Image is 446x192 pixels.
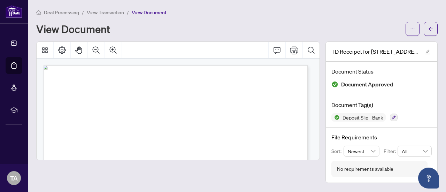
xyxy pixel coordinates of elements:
[87,9,124,16] span: View Transaction
[331,113,340,122] img: Status Icon
[44,9,79,16] span: Deal Processing
[331,47,418,56] span: TD Receipet for [STREET_ADDRESS]pdf
[428,26,433,31] span: arrow-left
[132,9,167,16] span: View Document
[425,49,430,54] span: edit
[348,146,376,156] span: Newest
[337,165,393,173] div: No requirements available
[36,10,41,15] span: home
[341,80,393,89] span: Document Approved
[331,81,338,88] img: Document Status
[410,26,415,31] span: ellipsis
[384,147,398,155] p: Filter:
[402,146,428,156] span: All
[36,23,110,34] h1: View Document
[82,8,84,16] li: /
[331,147,344,155] p: Sort:
[127,8,129,16] li: /
[6,5,22,18] img: logo
[331,67,432,76] h4: Document Status
[331,133,432,141] h4: File Requirements
[10,173,18,183] span: TA
[418,168,439,189] button: Open asap
[340,115,386,120] span: Deposit Slip - Bank
[331,101,432,109] h4: Document Tag(s)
